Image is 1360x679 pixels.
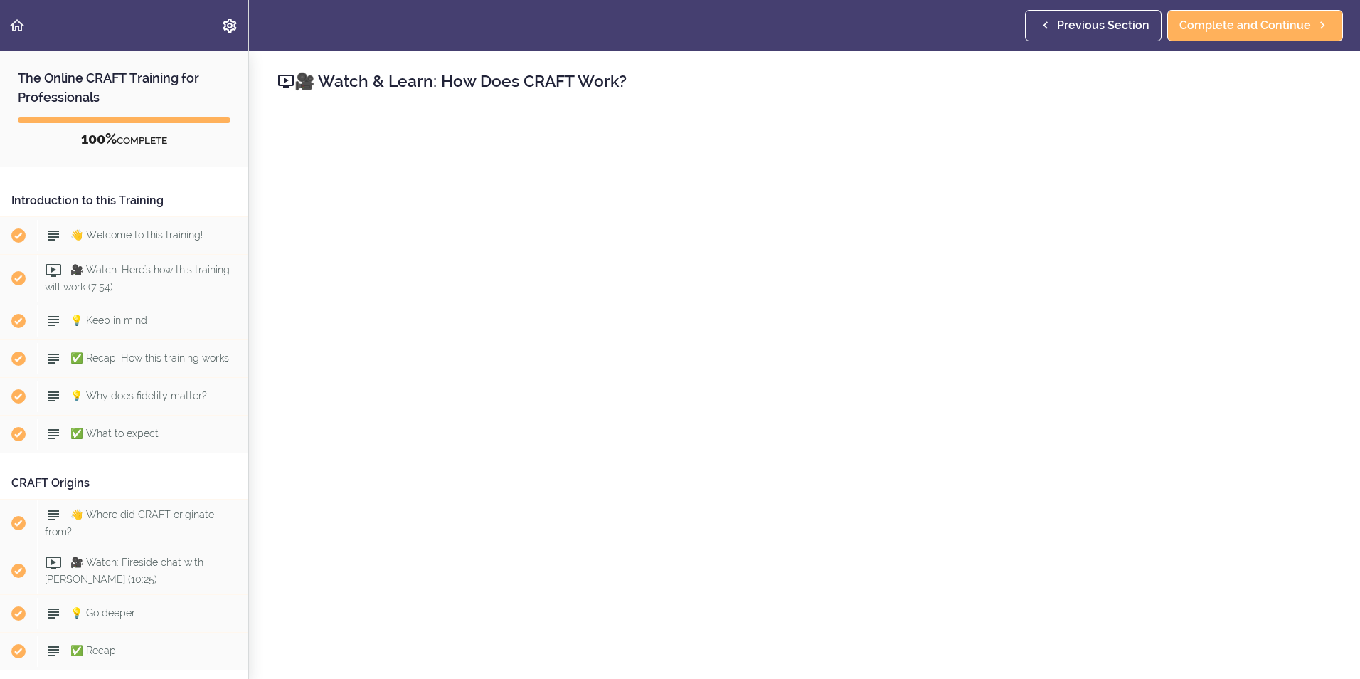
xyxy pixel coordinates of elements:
svg: Back to course curriculum [9,17,26,34]
svg: Settings Menu [221,17,238,34]
span: 🎥 Watch: Here's how this training will work (7:54) [45,264,230,292]
span: Previous Section [1057,17,1149,34]
span: 💡 Go deeper [70,607,135,619]
span: Complete and Continue [1179,17,1311,34]
span: 🎥 Watch: Fireside chat with [PERSON_NAME] (10:25) [45,557,203,584]
span: 👋 Welcome to this training! [70,229,203,241]
span: 💡 Why does fidelity matter? [70,390,207,401]
span: 👋 Where did CRAFT originate from? [45,509,214,537]
span: 💡 Keep in mind [70,315,147,326]
span: ✅ Recap [70,645,116,656]
a: Previous Section [1025,10,1162,41]
span: ✅ Recap: How this training works [70,352,229,364]
a: Complete and Continue [1167,10,1343,41]
span: 100% [81,130,117,147]
div: COMPLETE [18,130,230,149]
span: ✅ What to expect [70,428,159,439]
h2: 🎥 Watch & Learn: How Does CRAFT Work? [277,69,1332,93]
